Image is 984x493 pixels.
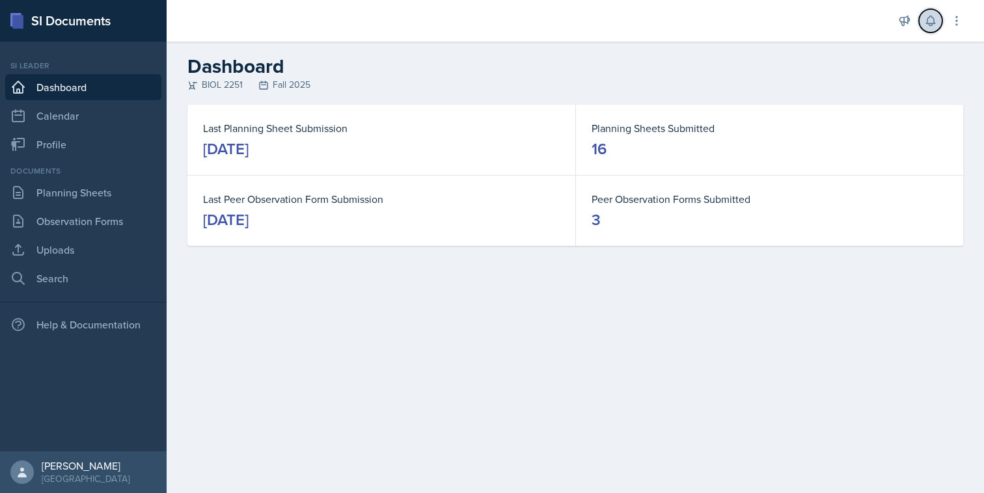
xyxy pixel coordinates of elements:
[203,139,249,159] div: [DATE]
[5,265,161,291] a: Search
[187,55,963,78] h2: Dashboard
[5,103,161,129] a: Calendar
[5,74,161,100] a: Dashboard
[592,120,948,136] dt: Planning Sheets Submitted
[592,191,948,207] dt: Peer Observation Forms Submitted
[5,312,161,338] div: Help & Documentation
[203,191,560,207] dt: Last Peer Observation Form Submission
[592,139,607,159] div: 16
[5,208,161,234] a: Observation Forms
[5,60,161,72] div: Si leader
[5,237,161,263] a: Uploads
[42,472,130,485] div: [GEOGRAPHIC_DATA]
[203,120,560,136] dt: Last Planning Sheet Submission
[203,209,249,230] div: [DATE]
[5,165,161,177] div: Documents
[592,209,601,230] div: 3
[42,459,130,472] div: [PERSON_NAME]
[187,78,963,92] div: BIOL 2251 Fall 2025
[5,131,161,157] a: Profile
[5,180,161,206] a: Planning Sheets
